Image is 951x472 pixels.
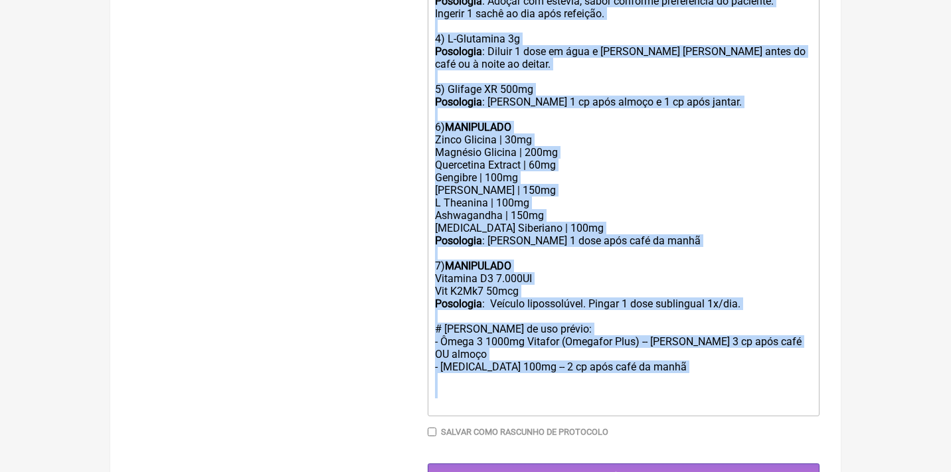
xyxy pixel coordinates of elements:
label: Salvar como rascunho de Protocolo [441,427,608,437]
div: Quercetina Extract | 60mg Gengibre | 100mg [435,159,812,184]
div: Zinco Glicina | 30mg [435,133,812,146]
div: Ashwagandha | 150mg [435,209,812,222]
div: L Theanina | 100mg [435,197,812,209]
strong: Posologia [435,45,482,58]
div: [PERSON_NAME] | 150mg [435,184,812,197]
strong: Posologia [435,297,482,310]
strong: MANIPULADO [445,121,511,133]
div: : [PERSON_NAME] 1 dose após café da manhã 7) Vitamina D3 7.000UI Vit K2Mk7 50mcg : Veículo liposs... [435,234,812,386]
strong: Posologia [435,96,482,108]
div: Magnésio Glicina | 200mg [435,146,812,159]
div: [MEDICAL_DATA] Siberiano | 100mg [435,222,812,234]
strong: MANIPULADO [445,260,511,272]
strong: Posologia [435,234,482,247]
